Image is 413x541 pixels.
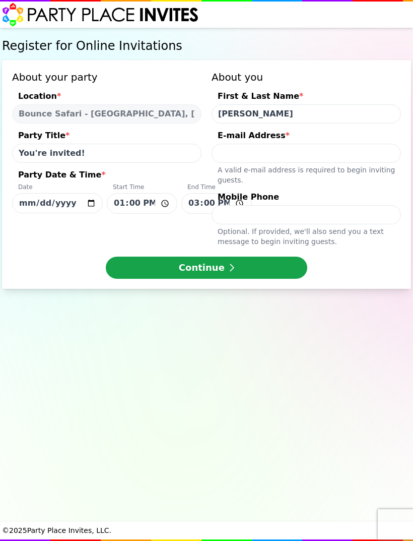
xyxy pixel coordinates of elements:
[12,104,201,124] select: Location*
[12,183,103,193] div: Date
[12,169,201,183] div: Party Date & Time
[12,144,201,163] input: Party Title*
[212,144,401,163] input: E-mail Address*A valid e-mail address is required to begin inviting guests.
[181,183,252,193] div: End Time
[12,130,201,144] div: Party Title
[2,3,199,27] img: Party Place Invites
[212,163,401,185] div: A valid e-mail address is required to begin inviting guests.
[181,193,252,214] input: Party Date & Time*DateStart TimeEnd Time
[212,70,401,84] h3: About you
[12,193,103,213] input: Party Date & Time*DateStart TimeEnd Time
[212,90,401,104] div: First & Last Name
[2,38,411,54] h1: Register for Online Invitations
[107,193,177,214] input: Party Date & Time*DateStart TimeEnd Time
[212,224,401,247] div: Optional. If provided, we ' ll also send you a text message to begin inviting guests.
[212,130,401,144] div: E-mail Address
[107,183,177,193] div: Start Time
[12,90,201,104] div: Location
[212,191,401,205] div: Mobile Phone
[212,104,401,124] input: First & Last Name*
[106,257,307,279] button: Continue
[2,521,411,539] div: © 2025 Party Place Invites, LLC.
[12,70,201,84] h3: About your party
[212,205,401,224] input: Mobile PhoneOptional. If provided, we'll also send you a text message to begin inviting guests.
